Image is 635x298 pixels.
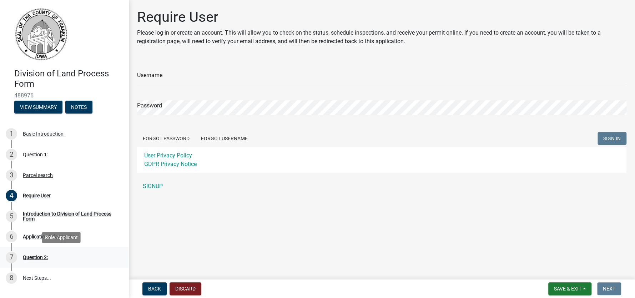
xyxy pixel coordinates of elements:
[6,170,17,181] div: 3
[23,152,48,157] div: Question 1:
[6,252,17,263] div: 7
[195,132,253,145] button: Forgot Username
[603,286,615,292] span: Next
[23,211,117,221] div: Introduction to Division of Land Process Form
[548,282,591,295] button: Save & Exit
[14,92,114,99] span: 488976
[23,131,64,136] div: Basic Introduction
[142,282,167,295] button: Back
[23,234,75,239] div: Application Information
[6,128,17,140] div: 1
[6,211,17,222] div: 5
[6,231,17,242] div: 6
[14,7,68,61] img: Franklin County, Iowa
[137,9,626,26] h1: Require User
[14,69,123,89] h4: Division of Land Process Form
[137,179,626,193] a: SIGNUP
[598,132,626,145] button: SIGN IN
[137,132,195,145] button: Forgot Password
[603,135,621,141] span: SIGN IN
[597,282,621,295] button: Next
[23,193,51,198] div: Require User
[148,286,161,292] span: Back
[554,286,581,292] span: Save & Exit
[6,149,17,160] div: 2
[14,101,62,113] button: View Summary
[6,190,17,201] div: 4
[14,105,62,110] wm-modal-confirm: Summary
[65,101,92,113] button: Notes
[65,105,92,110] wm-modal-confirm: Notes
[42,232,81,243] div: Role: Applicant
[170,282,201,295] button: Discard
[137,29,626,46] p: Please log-in or create an account. This will allow you to check on the status, schedule inspecti...
[144,152,192,159] a: User Privacy Policy
[23,255,48,260] div: Question 2:
[23,173,53,178] div: Parcel search
[144,161,197,167] a: GDPR Privacy Notice
[6,272,17,284] div: 8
